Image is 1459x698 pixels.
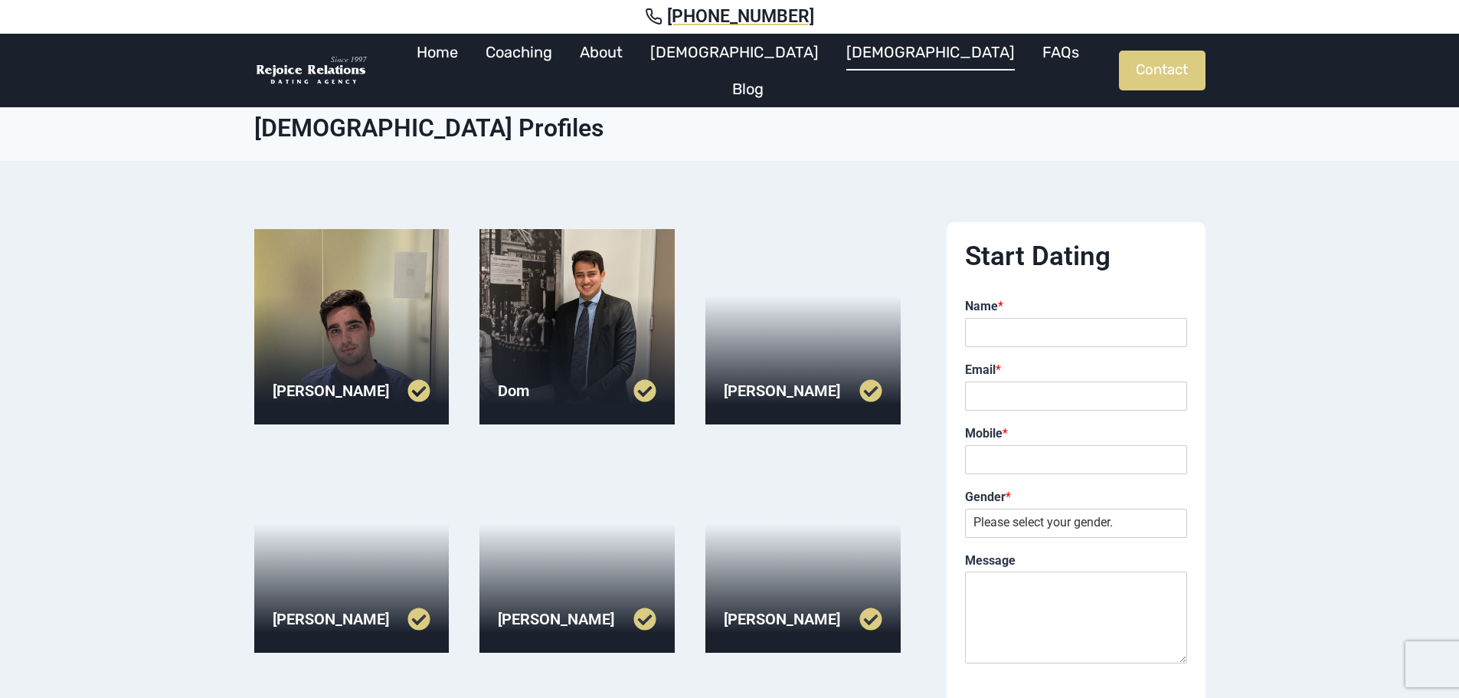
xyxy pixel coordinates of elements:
[965,362,1187,378] label: Email
[254,55,369,87] img: Rejoice Relations
[965,553,1187,569] label: Message
[965,426,1187,442] label: Mobile
[254,113,1205,143] h1: [DEMOGRAPHIC_DATA] Profiles
[965,445,1187,474] input: Mobile
[667,6,814,28] span: [PHONE_NUMBER]
[403,34,472,70] a: Home
[833,34,1029,70] a: [DEMOGRAPHIC_DATA]
[377,34,1119,107] nav: Primary
[718,70,777,107] a: Blog
[965,241,1187,273] h2: Start Dating
[636,34,833,70] a: [DEMOGRAPHIC_DATA]
[965,299,1187,315] label: Name
[18,6,1441,28] a: [PHONE_NUMBER]
[1029,34,1093,70] a: FAQs
[566,34,636,70] a: About
[965,490,1187,506] label: Gender
[1119,51,1205,90] a: Contact
[472,34,566,70] a: Coaching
